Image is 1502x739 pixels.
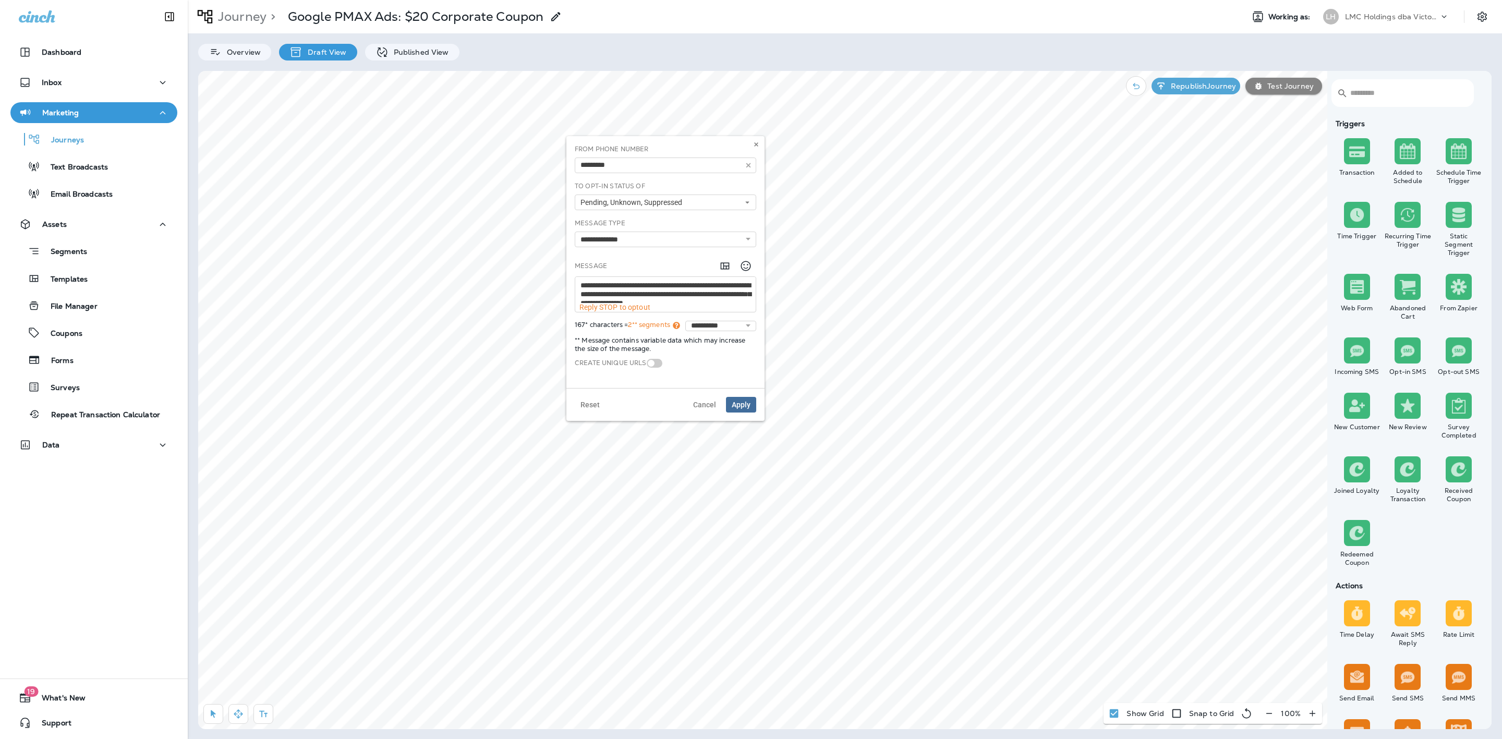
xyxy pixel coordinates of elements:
[389,48,449,56] p: Published View
[1473,7,1492,26] button: Settings
[40,302,98,312] p: File Manager
[575,359,647,367] label: Create Unique URLs
[1345,13,1439,21] p: LMC Holdings dba Victory Lane Quick Oil Change
[1334,304,1380,312] div: Web Form
[726,397,756,413] button: Apply
[40,383,80,393] p: Surveys
[10,295,177,317] button: File Manager
[1334,168,1380,177] div: Transaction
[575,195,756,210] button: Pending, Unknown, Suppressed
[1385,232,1432,249] div: Recurring Time Trigger
[575,219,625,227] label: Message Type
[1334,423,1380,431] div: New Customer
[1334,631,1380,639] div: Time Delay
[1334,487,1380,495] div: Joined Loyalty
[40,329,82,339] p: Coupons
[10,214,177,235] button: Assets
[1334,232,1380,240] div: Time Trigger
[155,6,184,27] button: Collapse Sidebar
[575,145,648,153] label: From Phone Number
[10,72,177,93] button: Inbox
[10,128,177,150] button: Journeys
[42,220,67,228] p: Assets
[288,9,543,25] p: Google PMAX Ads: $20 Corporate Coupon
[575,262,607,270] label: Message
[1189,709,1234,718] p: Snap to Grid
[10,376,177,398] button: Surveys
[31,719,71,731] span: Support
[10,155,177,177] button: Text Broadcasts
[40,247,87,258] p: Segments
[575,182,645,190] label: To Opt-In Status Of
[42,78,62,87] p: Inbox
[40,275,88,285] p: Templates
[42,108,79,117] p: Marketing
[41,356,74,366] p: Forms
[628,320,670,329] span: 2** segments
[580,401,600,408] span: Reset
[1385,694,1432,702] div: Send SMS
[1435,694,1482,702] div: Send MMS
[1331,119,1484,128] div: Triggers
[1385,423,1432,431] div: New Review
[10,403,177,425] button: Repeat Transaction Calculator
[10,434,177,455] button: Data
[575,336,756,353] p: ** Message contains variable data which may increase the size of the message.
[10,687,177,708] button: 19What's New
[714,256,735,276] button: Add in a premade template
[580,198,686,207] span: Pending, Unknown, Suppressed
[1331,581,1484,590] div: Actions
[40,190,113,200] p: Email Broadcasts
[10,322,177,344] button: Coupons
[1435,368,1482,376] div: Opt-out SMS
[42,441,60,449] p: Data
[1435,232,1482,257] div: Static Segment Trigger
[732,401,750,408] span: Apply
[687,397,722,413] button: Cancel
[267,9,275,25] p: >
[222,48,261,56] p: Overview
[693,401,716,408] span: Cancel
[1167,82,1236,90] p: Republish Journey
[575,321,680,331] span: 167* characters =
[31,694,86,706] span: What's New
[1435,304,1482,312] div: From Zapier
[1334,694,1380,702] div: Send Email
[1385,631,1432,647] div: Await SMS Reply
[1435,423,1482,440] div: Survey Completed
[1385,368,1432,376] div: Opt-in SMS
[1435,168,1482,185] div: Schedule Time Trigger
[41,410,160,420] p: Repeat Transaction Calculator
[10,183,177,204] button: Email Broadcasts
[735,256,756,276] button: Select an emoji
[10,240,177,262] button: Segments
[1268,13,1313,21] span: Working as:
[42,48,81,56] p: Dashboard
[1334,550,1380,567] div: Redeemed Coupon
[302,48,346,56] p: Draft View
[1435,631,1482,639] div: Rate Limit
[1263,82,1314,90] p: Test Journey
[579,303,650,311] span: Reply STOP to optout
[1385,304,1432,321] div: Abandoned Cart
[24,686,38,697] span: 19
[10,268,177,289] button: Templates
[1334,368,1380,376] div: Incoming SMS
[1385,487,1432,503] div: Loyalty Transaction
[1385,168,1432,185] div: Added to Schedule
[41,136,84,146] p: Journeys
[1281,709,1301,718] p: 100 %
[575,397,605,413] button: Reset
[10,102,177,123] button: Marketing
[1245,78,1322,94] button: Test Journey
[40,163,108,173] p: Text Broadcasts
[1126,709,1164,718] p: Show Grid
[10,712,177,733] button: Support
[1435,487,1482,503] div: Received Coupon
[1152,78,1240,94] button: RepublishJourney
[10,42,177,63] button: Dashboard
[214,9,267,25] p: Journey
[1323,9,1339,25] div: LH
[10,349,177,371] button: Forms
